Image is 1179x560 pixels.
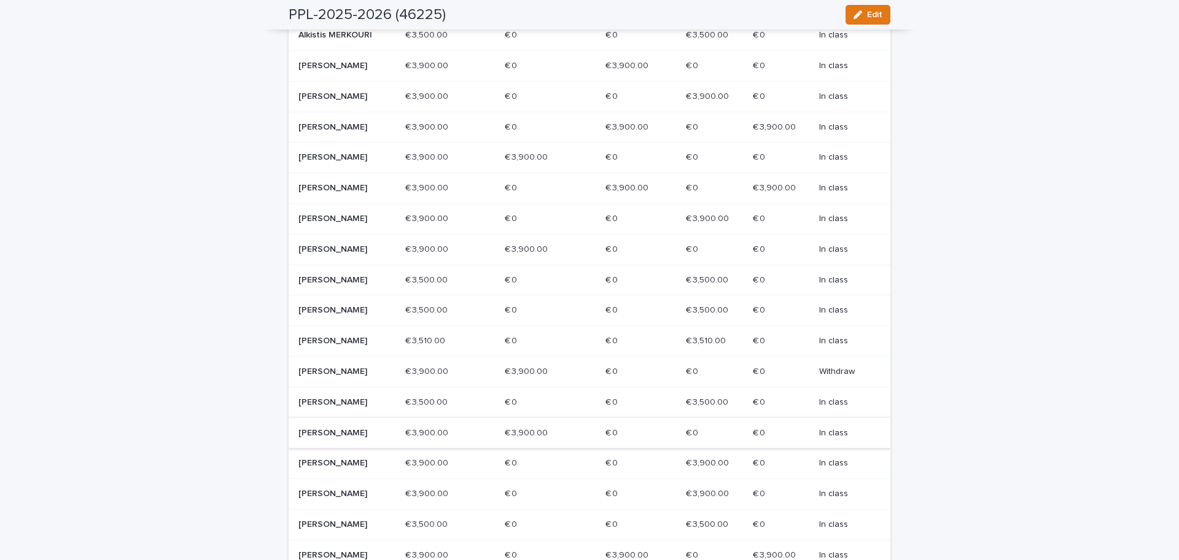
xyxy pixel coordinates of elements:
[289,234,890,265] tr: [PERSON_NAME]€ 3,900.00€ 3,900.00 € 3,900.00€ 3,900.00 € 0€ 0 € 0€ 0 € 0€ 0 In class
[505,120,519,133] p: € 0
[289,20,890,51] tr: Alkistis MERKOURI€ 3,500.00€ 3,500.00 € 0€ 0 € 0€ 0 € 3,500.00€ 3,500.00 € 0€ 0 In class
[753,395,768,408] p: € 0
[753,303,768,316] p: € 0
[605,364,620,377] p: € 0
[753,120,798,133] p: € 3,900.00
[505,211,519,224] p: € 0
[605,303,620,316] p: € 0
[298,367,386,377] p: [PERSON_NAME]
[289,418,890,448] tr: [PERSON_NAME]€ 3,900.00€ 3,900.00 € 3,900.00€ 3,900.00 € 0€ 0 € 0€ 0 € 0€ 0 In class
[289,6,446,24] h2: PPL-2025-2026 (46225)
[405,28,450,41] p: € 3,500.00
[686,150,701,163] p: € 0
[686,181,701,193] p: € 0
[686,58,701,71] p: € 0
[753,273,768,286] p: € 0
[405,456,451,469] p: € 3,900.00
[298,305,386,316] p: [PERSON_NAME]
[819,30,871,41] p: In class
[298,519,386,530] p: [PERSON_NAME]
[405,242,451,255] p: € 3,900.00
[753,150,768,163] p: € 0
[298,275,386,286] p: [PERSON_NAME]
[753,89,768,102] p: € 0
[289,479,890,510] tr: [PERSON_NAME]€ 3,900.00€ 3,900.00 € 0€ 0 € 0€ 0 € 3,900.00€ 3,900.00 € 0€ 0 In class
[686,242,701,255] p: € 0
[753,181,798,193] p: € 3,900.00
[505,517,519,530] p: € 0
[298,61,386,71] p: [PERSON_NAME]
[867,10,882,19] span: Edit
[405,273,450,286] p: € 3,500.00
[405,211,451,224] p: € 3,900.00
[289,326,890,357] tr: [PERSON_NAME]€ 3,510.00€ 3,510.00 € 0€ 0 € 0€ 0 € 3,510.00€ 3,510.00 € 0€ 0 In class
[686,456,731,469] p: € 3,900.00
[298,397,386,408] p: [PERSON_NAME]
[298,122,386,133] p: [PERSON_NAME]
[289,356,890,387] tr: [PERSON_NAME]€ 3,900.00€ 3,900.00 € 3,900.00€ 3,900.00 € 0€ 0 € 0€ 0 € 0€ 0 Withdraw
[605,58,651,71] p: € 3,900.00
[298,152,386,163] p: [PERSON_NAME]
[605,517,620,530] p: € 0
[405,426,451,438] p: € 3,900.00
[753,364,768,377] p: € 0
[405,364,451,377] p: € 3,900.00
[753,426,768,438] p: € 0
[298,244,386,255] p: [PERSON_NAME]
[686,89,731,102] p: € 3,900.00
[819,489,871,499] p: In class
[405,150,451,163] p: € 3,900.00
[505,333,519,346] p: € 0
[289,448,890,479] tr: [PERSON_NAME]€ 3,900.00€ 3,900.00 € 0€ 0 € 0€ 0 € 3,900.00€ 3,900.00 € 0€ 0 In class
[819,214,871,224] p: In class
[505,89,519,102] p: € 0
[405,89,451,102] p: € 3,900.00
[605,456,620,469] p: € 0
[298,30,386,41] p: Alkistis MERKOURI
[289,265,890,295] tr: [PERSON_NAME]€ 3,500.00€ 3,500.00 € 0€ 0 € 0€ 0 € 3,500.00€ 3,500.00 € 0€ 0 In class
[686,395,731,408] p: € 3,500.00
[298,183,386,193] p: [PERSON_NAME]
[686,28,731,41] p: € 3,500.00
[289,81,890,112] tr: [PERSON_NAME]€ 3,900.00€ 3,900.00 € 0€ 0 € 0€ 0 € 3,900.00€ 3,900.00 € 0€ 0 In class
[289,173,890,204] tr: [PERSON_NAME]€ 3,900.00€ 3,900.00 € 0€ 0 € 3,900.00€ 3,900.00 € 0€ 0 € 3,900.00€ 3,900.00 In class
[298,336,386,346] p: [PERSON_NAME]
[819,122,871,133] p: In class
[505,486,519,499] p: € 0
[605,486,620,499] p: € 0
[605,89,620,102] p: € 0
[405,486,451,499] p: € 3,900.00
[298,91,386,102] p: [PERSON_NAME]
[605,242,620,255] p: € 0
[289,509,890,540] tr: [PERSON_NAME]€ 3,500.00€ 3,500.00 € 0€ 0 € 0€ 0 € 3,500.00€ 3,500.00 € 0€ 0 In class
[605,150,620,163] p: € 0
[405,517,450,530] p: € 3,500.00
[819,305,871,316] p: In class
[753,486,768,499] p: € 0
[753,517,768,530] p: € 0
[405,395,450,408] p: € 3,500.00
[505,28,519,41] p: € 0
[686,303,731,316] p: € 3,500.00
[505,395,519,408] p: € 0
[505,242,550,255] p: € 3,900.00
[753,58,768,71] p: € 0
[605,211,620,224] p: € 0
[819,91,871,102] p: In class
[819,397,871,408] p: In class
[819,519,871,530] p: In class
[289,387,890,418] tr: [PERSON_NAME]€ 3,500.00€ 3,500.00 € 0€ 0 € 0€ 0 € 3,500.00€ 3,500.00 € 0€ 0 In class
[605,333,620,346] p: € 0
[686,517,731,530] p: € 3,500.00
[505,181,519,193] p: € 0
[505,364,550,377] p: € 3,900.00
[605,181,651,193] p: € 3,900.00
[846,5,890,25] button: Edit
[686,364,701,377] p: € 0
[289,295,890,326] tr: [PERSON_NAME]€ 3,500.00€ 3,500.00 € 0€ 0 € 0€ 0 € 3,500.00€ 3,500.00 € 0€ 0 In class
[298,489,386,499] p: [PERSON_NAME]
[819,61,871,71] p: In class
[405,120,451,133] p: € 3,900.00
[753,333,768,346] p: € 0
[819,367,871,377] p: Withdraw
